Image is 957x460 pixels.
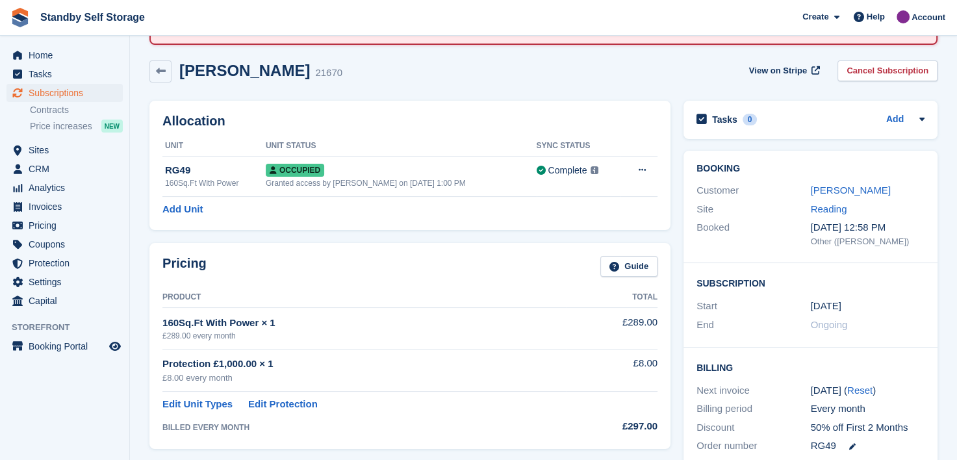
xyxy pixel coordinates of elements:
span: RG49 [811,439,836,454]
span: Settings [29,273,107,291]
div: Site [696,202,811,217]
a: Add Unit [162,202,203,217]
div: £289.00 every month [162,330,566,342]
div: 50% off First 2 Months [811,420,925,435]
span: View on Stripe [749,64,807,77]
div: Billing period [696,402,811,416]
a: Preview store [107,339,123,354]
th: Sync Status [537,136,621,157]
a: Guide [600,256,657,277]
th: Product [162,287,566,308]
span: Home [29,46,107,64]
td: £289.00 [566,308,657,349]
span: Price increases [30,120,92,133]
a: menu [6,141,123,159]
a: Edit Unit Types [162,397,233,412]
a: menu [6,65,123,83]
div: Start [696,299,811,314]
a: menu [6,254,123,272]
div: NEW [101,120,123,133]
span: Account [912,11,945,24]
a: menu [6,216,123,235]
a: Cancel Subscription [837,60,938,82]
span: Ongoing [811,319,848,330]
div: 160Sq.Ft With Power [165,177,266,189]
div: Next invoice [696,383,811,398]
span: CRM [29,160,107,178]
span: Sites [29,141,107,159]
div: BILLED EVERY MONTH [162,422,566,433]
img: icon-info-grey-7440780725fd019a000dd9b08b2336e03edf1995a4989e88bcd33f0948082b44.svg [591,166,598,174]
a: menu [6,46,123,64]
a: [PERSON_NAME] [811,185,891,196]
a: menu [6,337,123,355]
span: Invoices [29,198,107,216]
div: RG49 [165,163,266,178]
a: menu [6,235,123,253]
a: menu [6,179,123,197]
span: Protection [29,254,107,272]
a: menu [6,292,123,310]
h2: Subscription [696,276,925,289]
span: Create [802,10,828,23]
div: 0 [743,114,758,125]
span: Help [867,10,885,23]
h2: [PERSON_NAME] [179,62,310,79]
a: menu [6,198,123,216]
h2: Tasks [712,114,737,125]
span: Occupied [266,164,324,177]
a: Reading [811,203,847,214]
div: £8.00 every month [162,372,566,385]
div: Every month [811,402,925,416]
div: Complete [548,164,587,177]
img: Sue Ford [897,10,910,23]
a: menu [6,273,123,291]
a: View on Stripe [744,60,823,82]
a: Standby Self Storage [35,6,150,28]
span: Storefront [12,321,129,334]
a: Reset [847,385,873,396]
th: Unit Status [266,136,537,157]
div: Order number [696,439,811,454]
a: Edit Protection [248,397,318,412]
div: Discount [696,420,811,435]
span: Analytics [29,179,107,197]
td: £8.00 [566,349,657,391]
a: menu [6,160,123,178]
h2: Pricing [162,256,207,277]
div: 160Sq.Ft With Power × 1 [162,316,566,331]
span: Coupons [29,235,107,253]
h2: Booking [696,164,925,174]
a: Price increases NEW [30,119,123,133]
span: Subscriptions [29,84,107,102]
h2: Billing [696,361,925,374]
div: 21670 [315,66,342,81]
div: End [696,318,811,333]
div: [DATE] ( ) [811,383,925,398]
div: Granted access by [PERSON_NAME] on [DATE] 1:00 PM [266,177,537,189]
th: Total [566,287,657,308]
span: Tasks [29,65,107,83]
a: Contracts [30,104,123,116]
div: Customer [696,183,811,198]
th: Unit [162,136,266,157]
a: Add [886,112,904,127]
div: Other ([PERSON_NAME]) [811,235,925,248]
span: Pricing [29,216,107,235]
span: Capital [29,292,107,310]
div: Booked [696,220,811,248]
span: Booking Portal [29,337,107,355]
div: £297.00 [566,419,657,434]
img: stora-icon-8386f47178a22dfd0bd8f6a31ec36ba5ce8667c1dd55bd0f319d3a0aa187defe.svg [10,8,30,27]
time: 2023-07-09 23:00:00 UTC [811,299,841,314]
div: [DATE] 12:58 PM [811,220,925,235]
div: Protection £1,000.00 × 1 [162,357,566,372]
h2: Allocation [162,114,657,129]
a: menu [6,84,123,102]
